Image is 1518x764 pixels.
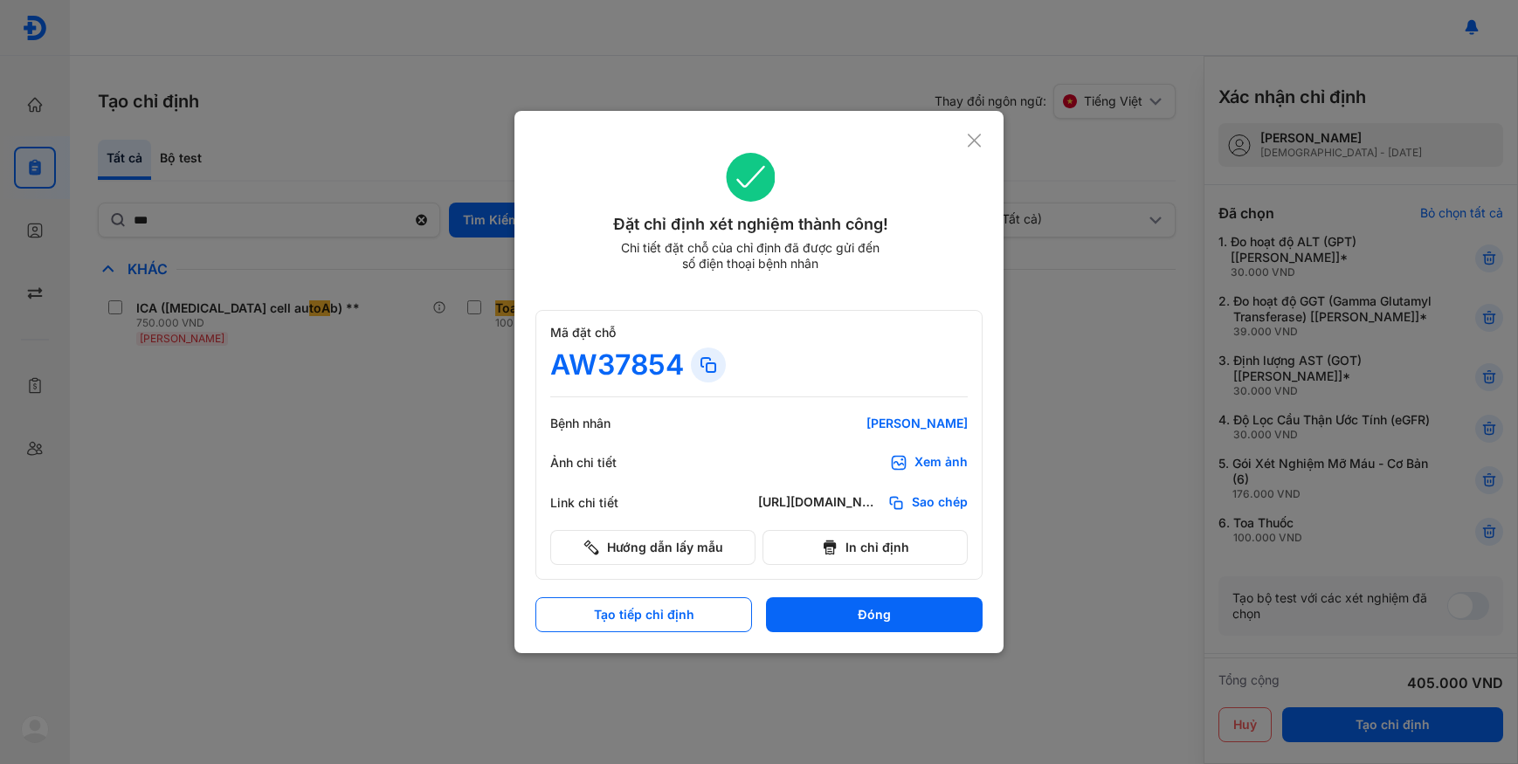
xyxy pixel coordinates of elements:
div: Link chi tiết [550,495,655,511]
button: In chỉ định [762,530,968,565]
div: AW37854 [550,348,684,382]
span: Sao chép [912,494,968,512]
div: Chi tiết đặt chỗ của chỉ định đã được gửi đến số điện thoại bệnh nhân [613,240,887,272]
button: Hướng dẫn lấy mẫu [550,530,756,565]
div: Mã đặt chỗ [550,325,968,341]
button: Đóng [766,597,983,632]
div: Xem ảnh [914,454,968,471]
div: Đặt chỉ định xét nghiệm thành công! [535,212,966,237]
div: Bệnh nhân [550,416,655,431]
div: [PERSON_NAME] [758,416,968,431]
div: [URL][DOMAIN_NAME] [758,494,880,512]
button: Tạo tiếp chỉ định [535,597,752,632]
div: Ảnh chi tiết [550,455,655,471]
